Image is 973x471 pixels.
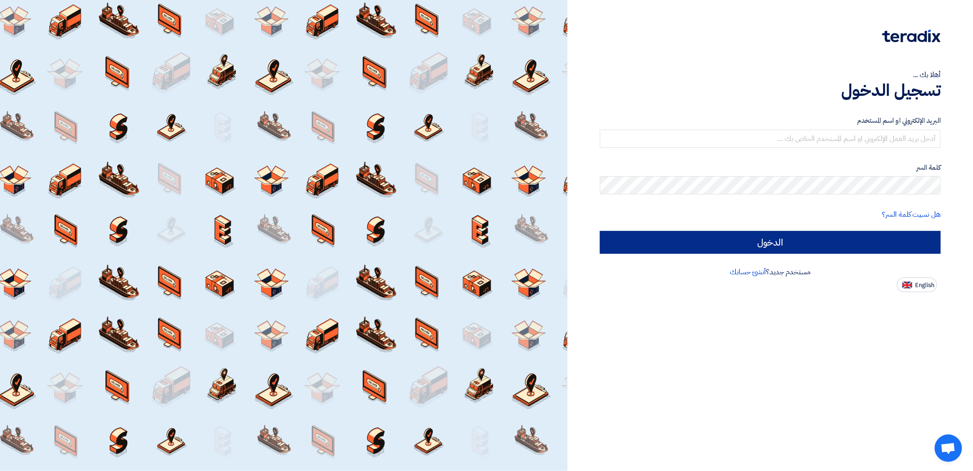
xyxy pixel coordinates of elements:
[915,282,934,288] span: English
[882,209,941,220] a: هل نسيت كلمة السر؟
[935,434,962,462] a: Open chat
[600,80,941,100] h1: تسجيل الدخول
[600,162,941,173] label: كلمة السر
[730,267,766,277] a: أنشئ حسابك
[600,267,941,277] div: مستخدم جديد؟
[600,69,941,80] div: أهلا بك ...
[902,282,912,288] img: en-US.png
[600,115,941,126] label: البريد الإلكتروني او اسم المستخدم
[600,130,941,148] input: أدخل بريد العمل الإلكتروني او اسم المستخدم الخاص بك ...
[882,30,941,42] img: Teradix logo
[600,231,941,254] input: الدخول
[897,277,937,292] button: English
